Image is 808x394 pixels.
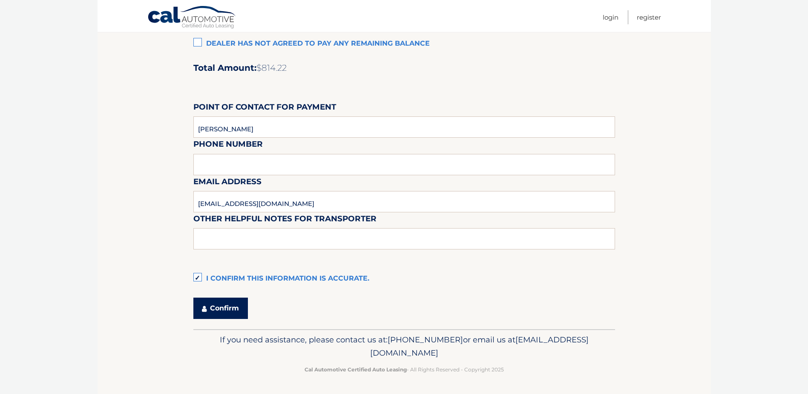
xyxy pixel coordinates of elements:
p: If you need assistance, please contact us at: or email us at [199,333,610,360]
a: Cal Automotive [147,6,237,30]
button: Confirm [193,298,248,319]
h2: Total Amount: [193,63,615,73]
span: $814.22 [256,63,287,73]
a: Register [637,10,661,24]
label: Dealer has not agreed to pay any remaining balance [193,35,615,52]
label: Point of Contact for Payment [193,101,336,116]
label: I confirm this information is accurate. [193,270,615,287]
p: - All Rights Reserved - Copyright 2025 [199,365,610,374]
strong: Cal Automotive Certified Auto Leasing [305,366,407,373]
a: Login [603,10,618,24]
label: Email Address [193,175,262,191]
label: Other helpful notes for transporter [193,212,377,228]
span: [PHONE_NUMBER] [388,335,463,345]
